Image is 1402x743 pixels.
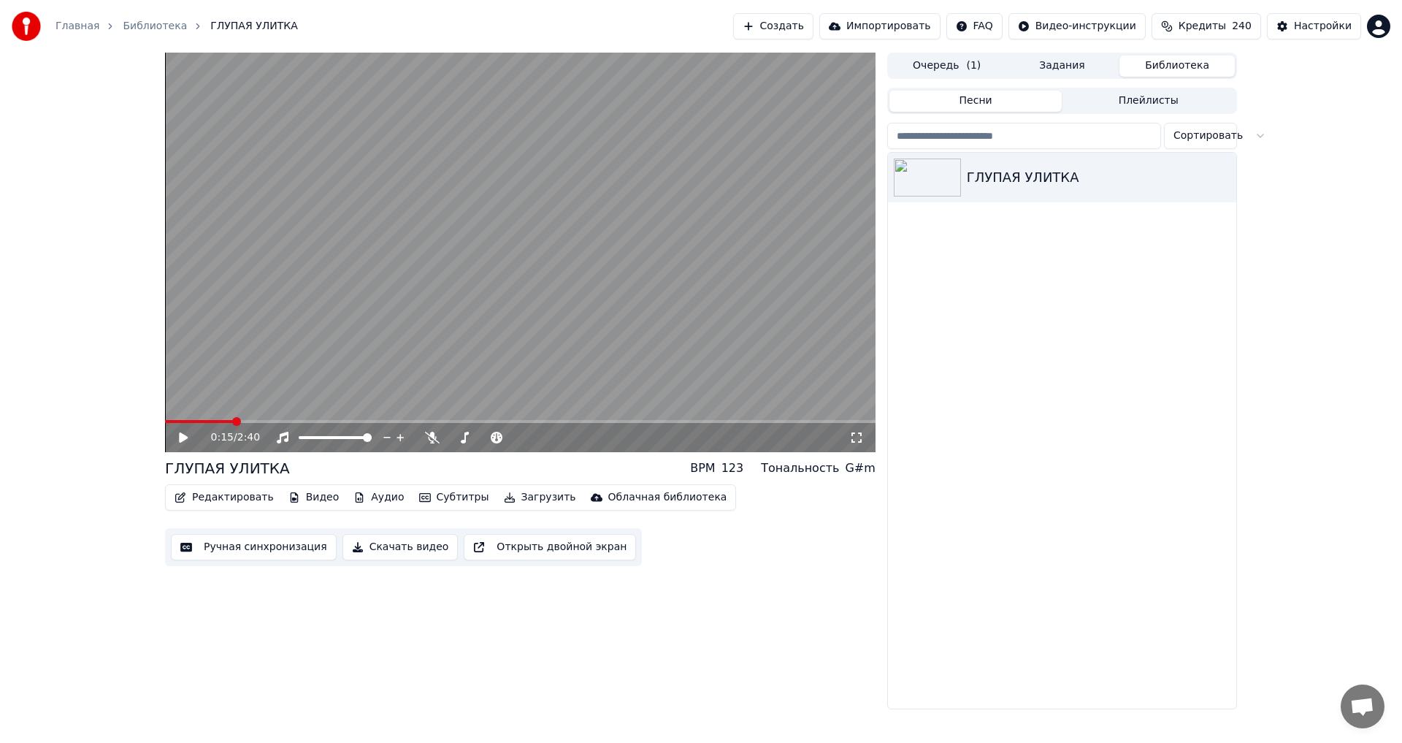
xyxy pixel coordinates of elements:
div: G#m [845,460,875,477]
button: Очередь [889,56,1005,77]
div: Облачная библиотека [608,490,727,505]
button: Настройки [1267,13,1361,39]
div: / [211,430,246,445]
button: Ручная синхронизация [171,534,337,560]
div: BPM [690,460,715,477]
button: Кредиты240 [1152,13,1261,39]
div: Открытый чат [1341,685,1384,728]
div: Тональность [761,460,839,477]
a: Библиотека [123,19,187,34]
button: Создать [733,13,813,39]
button: Аудио [348,487,410,508]
button: Импортировать [819,13,941,39]
button: Библиотека [1119,56,1235,77]
span: ( 1 ) [966,58,981,73]
img: youka [12,12,41,41]
div: ГЛУПАЯ УЛИТКА [165,458,290,479]
div: 123 [721,460,744,477]
span: 0:15 [211,430,234,445]
button: Скачать видео [342,534,459,560]
button: Редактировать [169,487,280,508]
button: Видео-инструкции [1008,13,1146,39]
button: Песни [889,91,1062,112]
button: Задания [1005,56,1120,77]
button: Открыть двойной экран [464,534,636,560]
nav: breadcrumb [55,19,298,34]
button: FAQ [946,13,1003,39]
span: Кредиты [1179,19,1226,34]
button: Субтитры [413,487,495,508]
button: Плейлисты [1062,91,1235,112]
a: Главная [55,19,99,34]
span: Сортировать [1173,129,1243,143]
span: 2:40 [237,430,260,445]
div: Настройки [1294,19,1352,34]
button: Загрузить [498,487,582,508]
span: ГЛУПАЯ УЛИТКА [210,19,297,34]
div: ГЛУПАЯ УЛИТКА [967,167,1230,188]
button: Видео [283,487,345,508]
span: 240 [1232,19,1252,34]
